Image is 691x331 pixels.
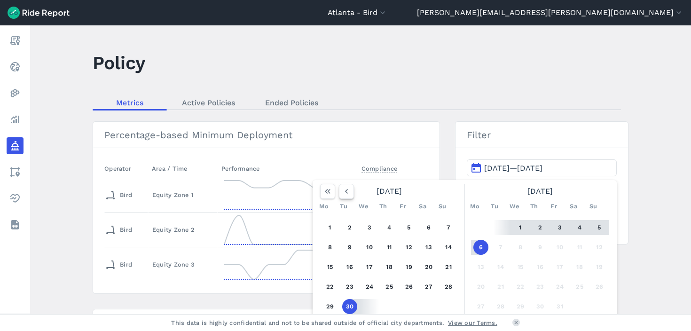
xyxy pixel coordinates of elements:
[322,279,338,294] button: 22
[105,222,132,237] div: Bird
[167,95,250,110] a: Active Policies
[421,220,436,235] button: 6
[342,299,357,314] button: 30
[572,220,587,235] button: 4
[487,199,502,214] div: Tu
[513,260,528,275] button: 15
[533,220,548,235] button: 2
[473,299,488,314] button: 27
[316,184,462,199] div: [DATE]
[533,240,548,255] button: 9
[415,199,430,214] div: Sa
[592,279,607,294] button: 26
[592,260,607,275] button: 19
[421,260,436,275] button: 20
[401,279,416,294] button: 26
[93,122,440,148] h3: Percentage-based Minimum Deployment
[382,220,397,235] button: 4
[467,199,482,214] div: Mo
[93,50,145,76] h1: Policy
[152,260,213,269] div: Equity Zone 3
[395,199,410,214] div: Fr
[533,279,548,294] button: 23
[342,240,357,255] button: 9
[152,190,213,199] div: Equity Zone 1
[93,95,167,110] a: Metrics
[592,220,607,235] button: 5
[592,240,607,255] button: 12
[362,220,377,235] button: 3
[105,257,132,272] div: Bird
[484,164,542,173] span: [DATE]—[DATE]
[322,299,338,314] button: 29
[148,159,218,178] th: Area / Time
[473,279,488,294] button: 20
[382,279,397,294] button: 25
[342,220,357,235] button: 2
[7,137,24,154] a: Policy
[7,32,24,49] a: Report
[322,260,338,275] button: 15
[421,279,436,294] button: 27
[342,279,357,294] button: 23
[152,225,213,234] div: Equity Zone 2
[7,111,24,128] a: Analyze
[493,279,508,294] button: 21
[401,240,416,255] button: 12
[552,299,567,314] button: 31
[322,220,338,235] button: 1
[552,220,567,235] button: 3
[7,85,24,102] a: Heatmaps
[586,199,601,214] div: Su
[328,7,387,18] button: Atlanta - Bird
[552,240,567,255] button: 10
[7,164,24,181] a: Areas
[441,220,456,235] button: 7
[356,199,371,214] div: We
[455,122,628,148] h3: Filter
[250,95,333,110] a: Ended Policies
[441,279,456,294] button: 28
[533,299,548,314] button: 30
[441,260,456,275] button: 21
[526,199,542,214] div: Th
[421,240,436,255] button: 13
[342,260,357,275] button: 16
[493,299,508,314] button: 28
[401,220,416,235] button: 5
[513,220,528,235] button: 1
[7,190,24,207] a: Health
[382,240,397,255] button: 11
[362,260,377,275] button: 17
[533,260,548,275] button: 16
[322,240,338,255] button: 8
[382,260,397,275] button: 18
[362,240,377,255] button: 10
[572,260,587,275] button: 18
[566,199,581,214] div: Sa
[513,279,528,294] button: 22
[513,240,528,255] button: 8
[104,159,148,178] th: Operator
[572,279,587,294] button: 25
[572,240,587,255] button: 11
[218,159,358,178] th: Performance
[441,240,456,255] button: 14
[467,159,617,176] button: [DATE]—[DATE]
[473,240,488,255] button: 6
[467,184,613,199] div: [DATE]
[507,199,522,214] div: We
[336,199,351,214] div: Tu
[362,279,377,294] button: 24
[316,199,331,214] div: Mo
[8,7,70,19] img: Ride Report
[105,188,132,203] div: Bird
[513,299,528,314] button: 29
[552,279,567,294] button: 24
[473,260,488,275] button: 13
[361,162,398,173] span: Compliance
[7,58,24,75] a: Realtime
[552,260,567,275] button: 17
[401,260,416,275] button: 19
[448,318,497,327] a: View our Terms.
